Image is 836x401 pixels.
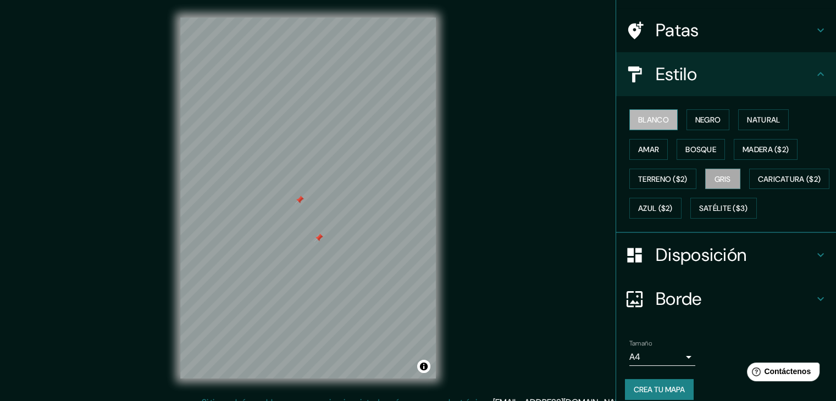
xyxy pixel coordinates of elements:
[690,198,757,219] button: Satélite ($3)
[743,144,789,154] font: Madera ($2)
[625,379,694,400] button: Crea tu mapa
[638,115,669,125] font: Blanco
[656,287,702,310] font: Borde
[686,109,730,130] button: Negro
[734,139,798,160] button: Madera ($2)
[616,277,836,321] div: Borde
[656,243,746,266] font: Disposición
[629,339,652,348] font: Tamaño
[738,109,789,130] button: Natural
[715,174,731,184] font: Gris
[616,233,836,277] div: Disposición
[656,19,699,42] font: Patas
[180,18,436,378] canvas: Mapa
[749,169,830,190] button: Caricatura ($2)
[758,174,821,184] font: Caricatura ($2)
[705,169,740,190] button: Gris
[616,8,836,52] div: Patas
[629,198,682,219] button: Azul ($2)
[629,348,695,366] div: A4
[738,358,824,389] iframe: Lanzador de widgets de ayuda
[656,63,697,86] font: Estilo
[638,204,673,214] font: Azul ($2)
[638,174,688,184] font: Terreno ($2)
[634,385,685,394] font: Crea tu mapa
[629,139,668,160] button: Amar
[699,204,748,214] font: Satélite ($3)
[677,139,725,160] button: Bosque
[616,52,836,96] div: Estilo
[695,115,721,125] font: Negro
[629,351,640,363] font: A4
[638,144,659,154] font: Amar
[417,360,430,373] button: Activar o desactivar atribución
[629,169,696,190] button: Terreno ($2)
[629,109,678,130] button: Blanco
[685,144,716,154] font: Bosque
[747,115,780,125] font: Natural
